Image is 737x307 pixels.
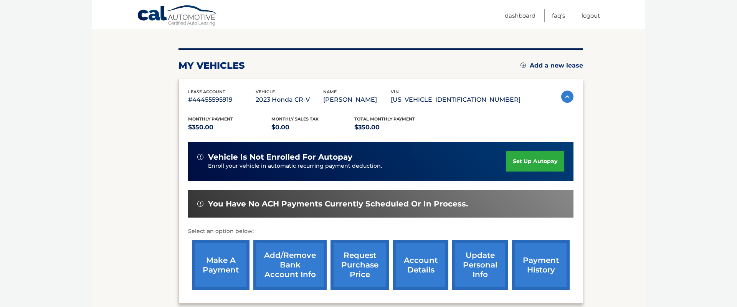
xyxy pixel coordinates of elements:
[208,152,352,162] span: vehicle is not enrolled for autopay
[197,154,203,160] img: alert-white.svg
[330,240,389,290] a: request purchase price
[521,62,583,69] a: Add a new lease
[354,116,415,122] span: Total Monthly Payment
[271,116,319,122] span: Monthly sales Tax
[197,201,203,207] img: alert-white.svg
[271,122,355,133] p: $0.00
[512,240,570,290] a: payment history
[323,89,337,94] span: name
[178,60,245,71] h2: my vehicles
[521,63,526,68] img: add.svg
[256,89,275,94] span: vehicle
[188,227,573,236] p: Select an option below:
[391,89,399,94] span: vin
[393,240,448,290] a: account details
[188,89,225,94] span: lease account
[391,94,521,105] p: [US_VEHICLE_IDENTIFICATION_NUMBER]
[188,116,233,122] span: Monthly Payment
[208,199,468,209] span: You have no ACH payments currently scheduled or in process.
[256,94,323,105] p: 2023 Honda CR-V
[582,9,600,22] a: Logout
[561,91,573,103] img: accordion-active.svg
[192,240,250,290] a: make a payment
[323,94,391,105] p: [PERSON_NAME]
[506,151,564,172] a: set up autopay
[137,5,218,27] a: Cal Automotive
[354,122,438,133] p: $350.00
[208,162,506,170] p: Enroll your vehicle in automatic recurring payment deduction.
[505,9,535,22] a: Dashboard
[253,240,327,290] a: Add/Remove bank account info
[188,94,256,105] p: #44455595919
[188,122,271,133] p: $350.00
[452,240,508,290] a: update personal info
[552,9,565,22] a: FAQ's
